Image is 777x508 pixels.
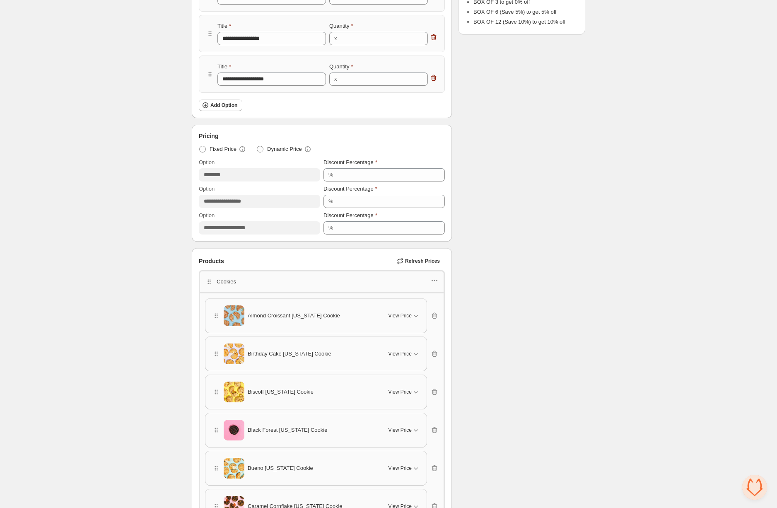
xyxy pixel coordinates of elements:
[323,158,377,167] label: Discount Percentage
[199,257,224,265] span: Products
[393,255,445,267] button: Refresh Prices
[334,34,337,43] div: x
[199,99,242,111] button: Add Option
[199,158,215,167] label: Option
[217,22,231,30] label: Title
[323,211,377,220] label: Discount Percentage
[224,344,244,364] img: Birthday Cake New York Cookie
[329,22,353,30] label: Quantity
[742,475,767,500] div: Open chat
[388,465,412,472] span: View Price
[217,278,236,286] p: Cookies
[328,197,333,206] div: %
[473,18,579,26] li: BOX OF 12 (Save 10%) to get 10% off
[384,423,425,437] button: View Price
[217,63,231,71] label: Title
[388,312,412,319] span: View Price
[384,385,425,399] button: View Price
[334,75,337,83] div: x
[388,389,412,395] span: View Price
[199,132,218,140] span: Pricing
[248,388,314,396] span: Biscoff [US_STATE] Cookie
[248,350,331,358] span: Birthday Cake [US_STATE] Cookie
[384,347,425,360] button: View Price
[473,8,579,16] li: BOX OF 6 (Save 5%) to get 5% off
[248,464,313,472] span: Bueno [US_STATE] Cookie
[224,305,244,326] img: Almond Croissant New York Cookie
[405,258,440,264] span: Refresh Prices
[210,102,237,109] span: Add Option
[224,458,244,479] img: Bueno New York Cookie
[384,462,425,475] button: View Price
[384,309,425,322] button: View Price
[388,427,412,433] span: View Price
[323,185,377,193] label: Discount Percentage
[388,351,412,357] span: View Price
[248,426,327,434] span: Black Forest [US_STATE] Cookie
[210,145,236,153] span: Fixed Price
[328,224,333,232] div: %
[199,211,215,220] label: Option
[329,63,353,71] label: Quantity
[328,171,333,179] div: %
[199,185,215,193] label: Option
[248,312,340,320] span: Almond Croissant [US_STATE] Cookie
[267,145,302,153] span: Dynamic Price
[224,420,244,440] img: Black Forest New York Cookie
[224,382,244,402] img: Biscoff New York Cookie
